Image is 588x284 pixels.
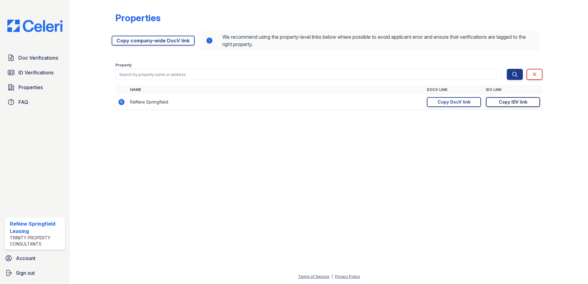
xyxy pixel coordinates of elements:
input: Search by property name or address [115,69,502,80]
a: Properties [5,81,65,93]
a: FAQ [5,96,65,108]
a: ID Verifications [5,66,65,79]
a: Copy IDV link [486,97,540,107]
span: Sign out [16,269,35,277]
div: Copy DocV link [438,99,471,105]
span: FAQ [18,98,28,106]
span: ID Verifications [18,69,54,76]
a: Account [2,252,67,264]
a: Privacy Policy [335,274,360,279]
a: Sign out [2,267,67,279]
span: Doc Verifications [18,54,58,61]
div: Properties [115,12,161,23]
th: DocV Link [424,85,483,95]
div: Copy IDV link [499,99,527,105]
label: Property [115,63,132,68]
a: Doc Verifications [5,52,65,64]
a: Copy company-wide DocV link [112,36,195,45]
div: ReNew Springfield Leasing [10,220,62,235]
th: Name [128,85,424,95]
span: Account [16,254,35,262]
span: Properties [18,84,43,91]
a: Copy DocV link [427,97,481,107]
a: Terms of Service [298,274,329,279]
td: ReNew Springfield [128,95,424,110]
th: IDV Link [483,85,542,95]
img: CE_Logo_Blue-a8612792a0a2168367f1c8372b55b34899dd931a85d93a1a3d3e32e68fde9ad4.png [2,20,67,32]
div: | [332,274,333,279]
div: We recommend using the property-level links below where possible to avoid applicant error and ens... [201,31,540,50]
div: Trinity Property Consultants [10,235,62,247]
